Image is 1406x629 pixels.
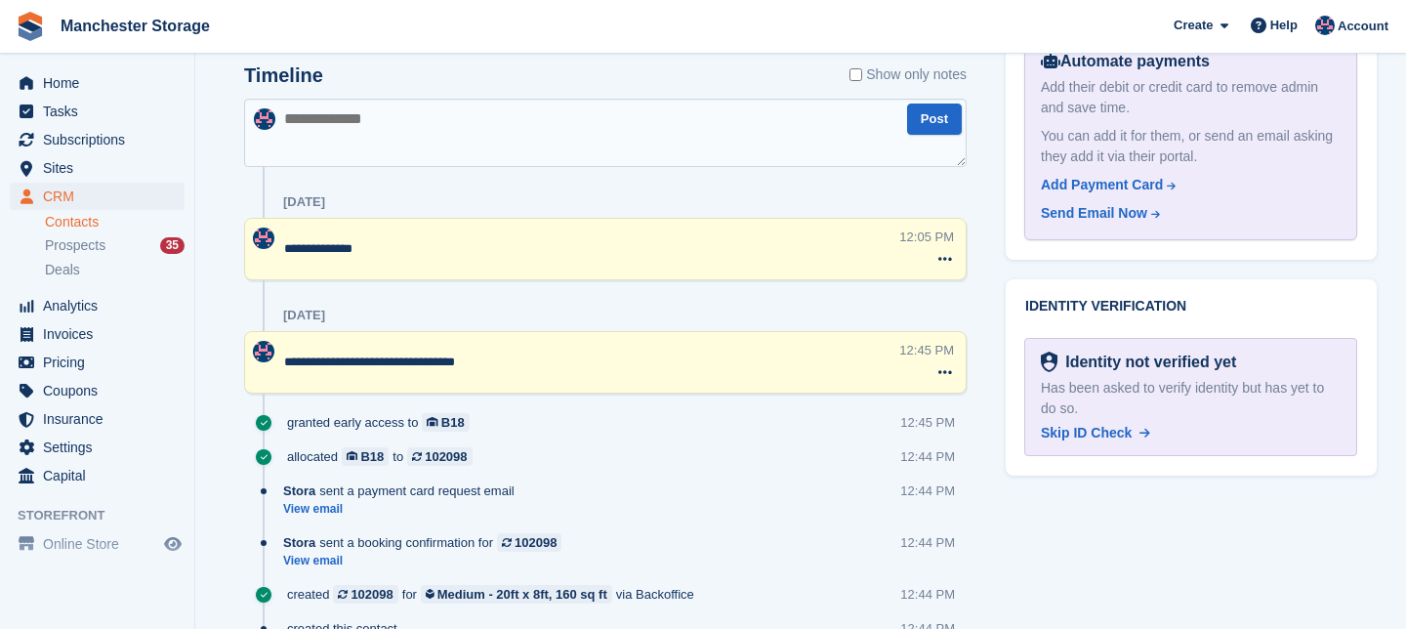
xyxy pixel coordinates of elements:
img: Identity Verification Ready [1041,352,1057,373]
a: View email [283,501,524,518]
img: stora-icon-8386f47178a22dfd0bd8f6a31ec36ba5ce8667c1dd55bd0f319d3a0aa187defe.svg [16,12,45,41]
div: 12:44 PM [900,482,955,500]
a: Manchester Storage [53,10,218,42]
a: menu [10,154,185,182]
a: Medium - 20ft x 8ft, 160 sq ft [421,585,612,604]
span: Analytics [43,292,160,319]
div: 102098 [515,533,557,552]
div: 102098 [425,447,467,466]
div: allocated to [283,447,482,466]
div: 35 [160,237,185,254]
span: Skip ID Check [1041,425,1132,440]
a: Add Payment Card [1041,175,1333,195]
span: Subscriptions [43,126,160,153]
div: Identity not verified yet [1057,351,1236,374]
a: menu [10,405,185,433]
h2: Identity verification [1025,299,1357,314]
label: Show only notes [849,64,967,85]
span: Invoices [43,320,160,348]
span: Create [1174,16,1213,35]
span: Tasks [43,98,160,125]
a: Deals [45,260,185,280]
span: Help [1270,16,1298,35]
a: menu [10,349,185,376]
span: Home [43,69,160,97]
a: menu [10,183,185,210]
div: Add their debit or credit card to remove admin and save time. [1041,77,1341,118]
div: granted early access to [283,413,479,432]
span: Insurance [43,405,160,433]
span: Coupons [43,377,160,404]
a: menu [10,69,185,97]
div: 12:44 PM [900,447,955,466]
div: [DATE] [283,194,325,210]
a: Skip ID Check [1041,423,1150,443]
button: Post [907,104,962,136]
a: Contacts [45,213,185,231]
a: B18 [342,447,389,466]
a: menu [10,98,185,125]
div: Medium - 20ft x 8ft, 160 sq ft [437,585,607,604]
span: CRM [43,183,160,210]
a: menu [10,377,185,404]
div: sent a booking confirmation for [283,533,571,552]
div: 12:44 PM [900,585,955,604]
div: 12:45 PM [900,413,955,432]
a: menu [10,462,185,489]
a: menu [10,126,185,153]
a: B18 [422,413,469,432]
div: 12:45 PM [899,341,954,359]
span: Settings [43,434,160,461]
a: Preview store [161,532,185,556]
span: Stora [283,533,315,552]
div: B18 [441,413,465,432]
div: Has been asked to verify identity but has yet to do so. [1041,378,1341,419]
div: 12:44 PM [900,533,955,552]
a: menu [10,320,185,348]
input: Show only notes [849,64,862,85]
a: menu [10,530,185,558]
h2: Timeline [244,64,323,87]
div: created for via Backoffice [283,585,704,604]
div: You can add it for them, or send an email asking they add it via their portal. [1041,126,1341,167]
span: Capital [43,462,160,489]
div: B18 [360,447,384,466]
div: Automate payments [1041,50,1341,73]
span: Account [1338,17,1388,36]
a: 102098 [333,585,397,604]
a: menu [10,434,185,461]
a: Prospects 35 [45,235,185,256]
div: 12:05 PM [899,228,954,246]
span: Prospects [45,236,105,255]
div: sent a payment card request email [283,482,524,500]
a: menu [10,292,185,319]
span: Pricing [43,349,160,376]
span: Deals [45,261,80,279]
span: Stora [283,482,315,500]
div: Add Payment Card [1041,175,1163,195]
div: 102098 [351,585,393,604]
a: 102098 [497,533,561,552]
div: [DATE] [283,308,325,323]
span: Storefront [18,506,194,525]
a: 102098 [407,447,472,466]
span: Online Store [43,530,160,558]
span: Sites [43,154,160,182]
div: Send Email Now [1041,203,1147,224]
a: View email [283,553,571,569]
